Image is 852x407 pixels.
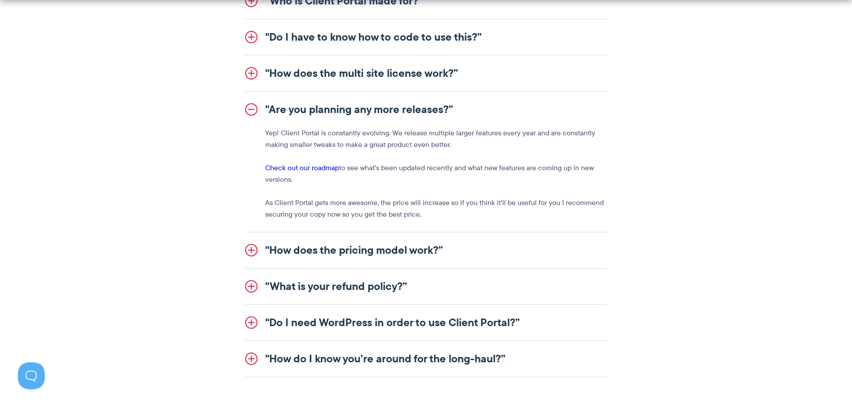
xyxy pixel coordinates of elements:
[245,305,607,340] a: "Do I need WordPress in order to use Client Portal?”
[245,55,607,91] a: "How does the multi site license work?”
[265,163,339,173] a: Check out our roadmap
[245,19,607,55] a: "Do I have to know how to code to use this?”
[18,362,45,389] iframe: Toggle Customer Support
[245,232,607,268] a: "How does the pricing model work?”
[245,92,607,127] a: "Are you planning any more releases?”
[265,162,607,185] p: to see what's been updated recently and what new features are coming up in new versions.
[265,127,607,151] p: Yep! Client Portal is constantly evolving. We release multiple larger features every year and are...
[265,197,607,220] p: As Client Portal gets more awesome, the price will increase so if you think it'll be useful for y...
[245,269,607,304] a: "What is your refund policy?”
[245,341,607,377] a: "How do I know you’re around for the long-haul?”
